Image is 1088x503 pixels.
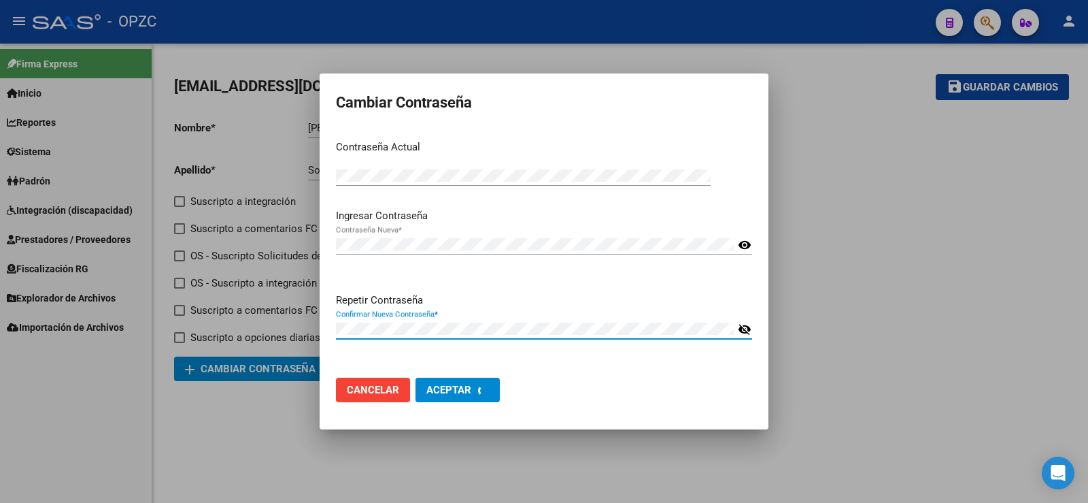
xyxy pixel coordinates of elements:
p: Ingresar Contraseña [336,208,752,224]
button: Cancelar [336,378,410,402]
span: Cancelar [347,384,399,396]
mat-icon: visibility_off [738,321,751,338]
mat-icon: visibility [738,237,751,253]
p: Repetir Contraseña [336,293,752,308]
h2: Cambiar Contraseña [336,90,752,116]
div: Open Intercom Messenger [1042,457,1074,489]
span: Aceptar [426,384,471,396]
button: Aceptar [415,378,500,402]
p: Contraseña Actual [336,140,752,155]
